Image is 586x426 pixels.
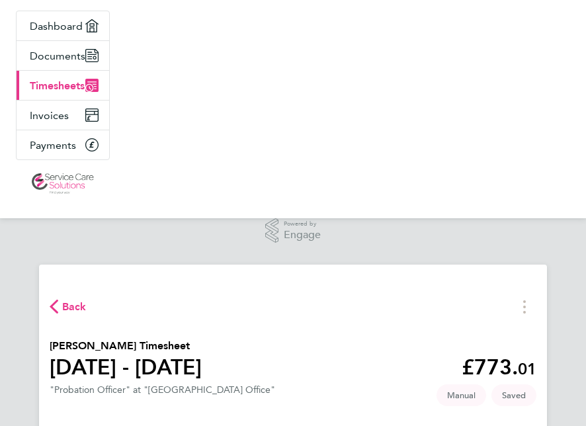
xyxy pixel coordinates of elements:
span: Dashboard [30,20,83,32]
span: Timesheets [30,79,85,92]
h2: [PERSON_NAME] Timesheet [50,338,202,354]
span: This timesheet was manually created. [437,384,486,406]
span: This timesheet is Saved. [491,384,536,406]
button: Back [50,298,87,315]
span: Powered by [284,218,321,230]
span: Invoices [30,109,69,122]
a: Timesheets [17,71,109,100]
div: "Probation Officer" at "[GEOGRAPHIC_DATA] Office" [50,384,275,396]
a: Go to home page [16,173,110,194]
a: Invoices [17,101,109,130]
a: Payments [17,130,109,159]
button: Timesheets Menu [513,296,536,317]
img: servicecare-logo-retina.png [32,173,94,194]
a: Dashboard [17,11,109,40]
a: Powered byEngage [265,218,321,243]
span: Back [62,299,87,315]
span: 01 [518,359,536,378]
span: Documents [30,50,85,62]
span: Payments [30,139,76,151]
app-decimal: £773. [462,355,536,380]
h1: [DATE] - [DATE] [50,354,202,380]
a: Documents [17,41,109,70]
span: Engage [284,230,321,241]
